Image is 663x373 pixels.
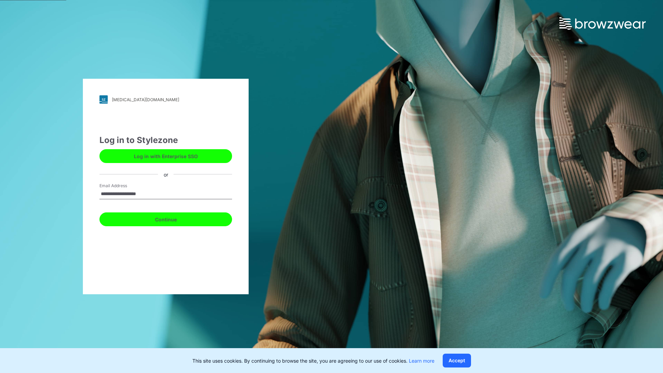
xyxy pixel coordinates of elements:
div: [MEDICAL_DATA][DOMAIN_NAME] [112,97,179,102]
button: Log in with Enterprise SSO [99,149,232,163]
a: [MEDICAL_DATA][DOMAIN_NAME] [99,95,232,104]
div: or [158,171,174,178]
img: svg+xml;base64,PHN2ZyB3aWR0aD0iMjgiIGhlaWdodD0iMjgiIHZpZXdCb3g9IjAgMCAyOCAyOCIgZmlsbD0ibm9uZSIgeG... [99,95,108,104]
button: Continue [99,212,232,226]
p: This site uses cookies. By continuing to browse the site, you are agreeing to our use of cookies. [192,357,434,364]
img: browzwear-logo.73288ffb.svg [559,17,646,30]
label: Email Address [99,183,148,189]
a: Learn more [409,358,434,364]
div: Log in to Stylezone [99,134,232,146]
button: Accept [443,354,471,367]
